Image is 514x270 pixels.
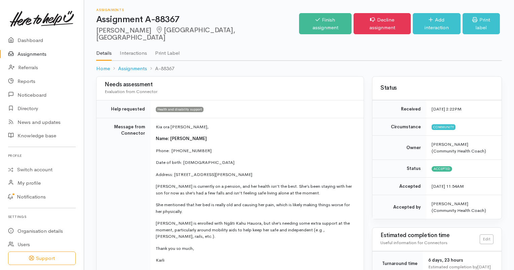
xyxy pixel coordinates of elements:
span: Community [432,124,455,130]
a: Assignments [118,65,147,73]
p: Thank you so much, [156,245,356,252]
a: Home [96,65,110,73]
h6: Assignments [96,8,299,12]
a: Details [96,41,112,61]
a: Interactions [120,41,147,60]
p: She mentioned that her bed is really old and causing her pain, which is likely making things wors... [156,201,356,215]
span: [PERSON_NAME] (Community Health Coach) [432,141,486,154]
span: 6 days, 23 hours [428,257,463,263]
span: Accepted [432,166,452,172]
p: Date of birth: [DEMOGRAPHIC_DATA] [156,159,356,166]
p: Address: [STREET_ADDRESS][PERSON_NAME] [156,171,356,178]
p: Karli [156,257,356,264]
h3: Status [380,85,493,91]
td: Received [372,100,426,118]
button: Support [8,252,76,265]
time: [DATE] 11:54AM [432,183,464,189]
h3: Needs assessment [105,82,356,88]
a: Add interaction [413,13,461,34]
p: [PERSON_NAME] is currently on a pension, and her health isn’t the best. She’s been staying with h... [156,183,356,196]
span: Health and disability support [156,107,204,112]
span: Useful information for Connectors [380,240,447,245]
a: Decline assignment [354,13,411,34]
td: Accepted [372,177,426,195]
a: Print Label [155,41,180,60]
td: Help requested [97,100,150,118]
td: Status [372,160,426,178]
td: Circumstance [372,118,426,136]
a: Print label [463,13,500,34]
h1: Assignment A-88367 [96,15,299,25]
h3: Estimated completion time [380,232,480,239]
time: [DATE] 2:22PM [432,106,462,112]
span: Name: [PERSON_NAME] [156,136,207,141]
h2: [PERSON_NAME] [96,27,299,42]
td: Owner [372,136,426,160]
h6: Settings [8,212,76,221]
time: [DATE] [477,264,491,270]
a: Finish assignment [299,13,352,34]
span: [GEOGRAPHIC_DATA], [GEOGRAPHIC_DATA] [96,26,235,42]
nav: breadcrumb [96,61,502,77]
p: Kia ora [PERSON_NAME], [156,124,356,130]
li: A-88367 [147,65,174,73]
a: Edit [480,234,493,244]
p: Phone: [PHONE_NUMBER] [156,147,356,154]
td: [PERSON_NAME] (Community Health Coach) [426,195,502,219]
p: [PERSON_NAME] is enrolled with Ngāti Kahu Hauora, but she’s needing some extra support at the mom... [156,220,356,240]
span: Evaluation from Connector [105,89,157,94]
td: Accepted by [372,195,426,219]
h6: Profile [8,151,76,160]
